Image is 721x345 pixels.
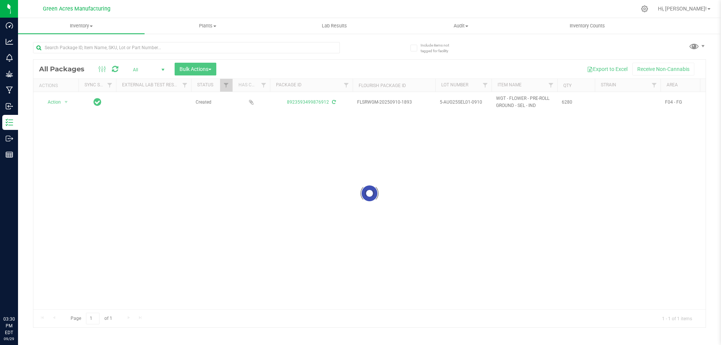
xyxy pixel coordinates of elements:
[312,23,357,29] span: Lab Results
[6,102,13,110] inline-svg: Inbound
[6,86,13,94] inline-svg: Manufacturing
[145,18,271,34] a: Plants
[6,54,13,62] inline-svg: Monitoring
[33,42,340,53] input: Search Package ID, Item Name, SKU, Lot or Part Number...
[271,18,398,34] a: Lab Results
[18,23,145,29] span: Inventory
[560,23,615,29] span: Inventory Counts
[6,135,13,142] inline-svg: Outbound
[6,151,13,158] inline-svg: Reports
[6,22,13,29] inline-svg: Dashboard
[398,18,524,34] a: Audit
[145,23,271,29] span: Plants
[6,70,13,78] inline-svg: Grow
[18,18,145,34] a: Inventory
[398,23,524,29] span: Audit
[43,6,110,12] span: Green Acres Manufacturing
[640,5,649,12] div: Manage settings
[421,42,458,54] span: Include items not tagged for facility
[658,6,707,12] span: Hi, [PERSON_NAME]!
[524,18,651,34] a: Inventory Counts
[3,336,15,342] p: 09/29
[8,285,30,307] iframe: Resource center
[6,38,13,45] inline-svg: Analytics
[3,316,15,336] p: 03:30 PM EDT
[6,119,13,126] inline-svg: Inventory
